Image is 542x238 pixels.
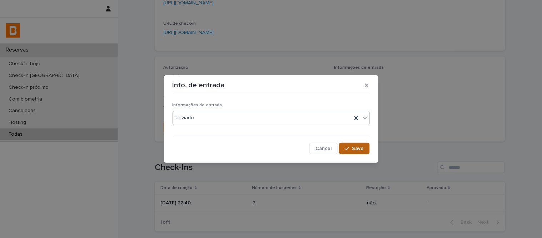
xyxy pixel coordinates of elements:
span: Cancel [315,146,332,151]
span: Informações de entrada [173,103,222,107]
button: Cancel [309,143,338,154]
button: Save [339,143,369,154]
span: enviado [176,114,194,122]
p: Info. de entrada [173,81,225,89]
span: Save [352,146,364,151]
